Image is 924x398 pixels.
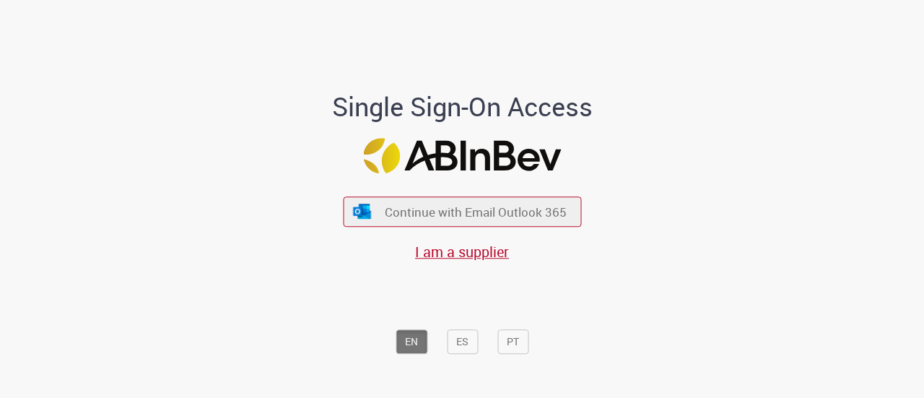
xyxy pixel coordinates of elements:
[396,329,427,354] button: EN
[262,92,663,121] h1: Single Sign-On Access
[352,204,372,219] img: ícone Azure/Microsoft 360
[385,204,567,220] span: Continue with Email Outlook 365
[343,197,581,227] button: ícone Azure/Microsoft 360 Continue with Email Outlook 365
[447,329,478,354] button: ES
[497,329,528,354] button: PT
[363,138,561,173] img: Logo ABInBev
[415,242,509,261] a: I am a supplier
